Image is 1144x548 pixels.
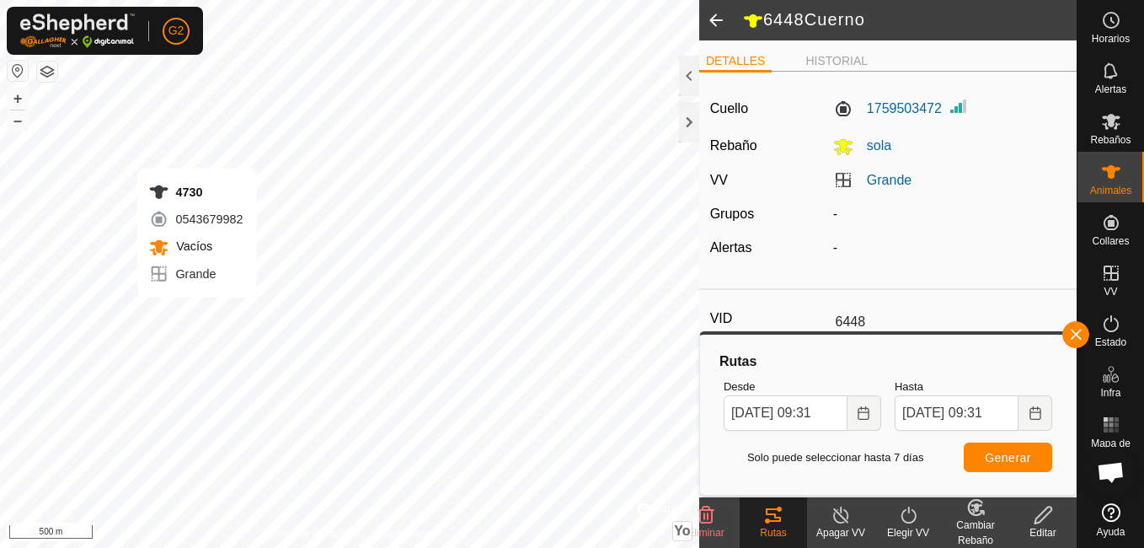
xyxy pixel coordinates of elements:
div: Grande [148,264,243,284]
button: – [8,110,28,131]
span: Solo puede seleccionar hasta 7 días [724,449,924,466]
span: sola [853,138,891,153]
label: VV [710,173,728,187]
span: Yo [674,524,690,538]
span: Infra [1100,388,1120,398]
li: DETALLES [699,52,772,73]
span: Collares [1092,236,1129,246]
div: 4730 [148,182,243,202]
div: - [826,238,1072,258]
label: Grupos [710,207,754,221]
button: Capas del Mapa [37,62,57,82]
img: Intensidad de Señal [949,96,969,116]
button: Restablecer Mapa [8,61,28,81]
span: Eliminar [687,527,724,539]
a: Ayuda [1077,497,1144,544]
button: Generar [964,443,1052,472]
label: Rebaño [710,138,757,153]
span: Rebaños [1090,135,1131,145]
span: VV [1104,287,1117,297]
a: Política de Privacidad [263,526,360,541]
label: 1759503472 [833,99,942,119]
div: 0543679982 [148,209,243,229]
span: Horarios [1092,34,1130,44]
button: Choose Date [1018,395,1052,431]
div: Apagar VV [807,525,874,540]
span: Ayuda [1097,527,1125,537]
font: 6448Cuerno [763,10,865,29]
label: Alertas [710,240,752,255]
span: Estado [1095,337,1126,347]
a: Grande [867,173,911,187]
span: Animales [1090,185,1131,196]
span: Alertas [1095,84,1126,94]
label: Hasta [895,379,1052,395]
div: - [826,204,1072,224]
span: Generar [985,451,1031,465]
div: Cambiar Rebaño [942,518,1009,548]
div: Elegir VV [874,525,942,540]
button: + [8,89,28,109]
img: Logo Gallagher [20,13,135,48]
button: Choose Date [847,395,881,431]
div: Rutas [740,525,807,540]
label: VID [710,308,829,330]
label: Desde [724,379,881,395]
div: Chat abierto [1086,447,1136,497]
button: Yo [673,522,692,540]
label: Cuello [710,99,748,119]
div: Rutas [717,352,1059,372]
span: G2 [168,22,184,40]
a: Contáctenos [380,526,436,541]
span: Mapa de Calor [1082,438,1140,459]
li: HISTORIAL [799,52,874,70]
div: Editar [1009,525,1077,540]
span: Vacíos [172,239,212,253]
